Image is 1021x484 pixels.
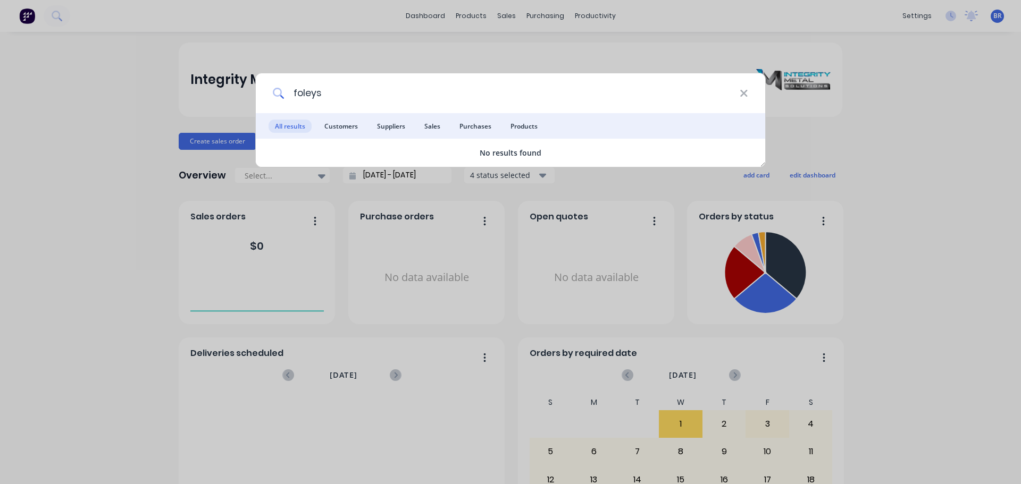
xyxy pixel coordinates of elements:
span: Products [504,120,544,133]
span: Customers [318,120,364,133]
div: No results found [256,147,765,158]
span: Purchases [453,120,498,133]
span: Suppliers [371,120,412,133]
span: Sales [418,120,447,133]
span: All results [269,120,312,133]
input: Start typing a customer or supplier name to create a new order... [284,73,740,113]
